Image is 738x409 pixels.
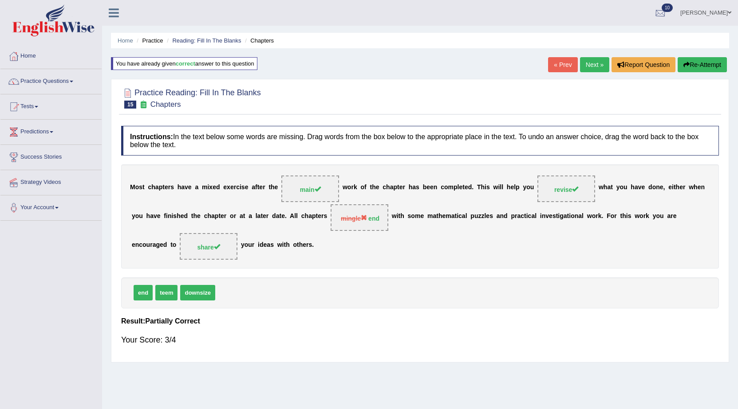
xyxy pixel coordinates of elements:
b: n [500,213,504,220]
b: x [209,184,213,191]
b: m [202,184,207,191]
b: i [569,213,571,220]
b: s [489,213,493,220]
b: o [173,242,177,249]
a: Home [118,37,133,44]
b: c [528,213,532,220]
b: e [318,213,321,220]
b: s [553,213,556,220]
b: n [434,184,438,191]
b: r [234,184,236,191]
a: Reading: Fill In The Blanks [172,37,241,44]
b: a [412,184,416,191]
b: a [150,213,154,220]
b: c [383,184,386,191]
b: n [135,242,139,249]
b: g [156,242,160,249]
b: o [135,184,139,191]
b: s [408,213,411,220]
a: Tests [0,94,102,117]
b: w [587,213,592,220]
b: a [517,213,521,220]
b: o [142,242,146,249]
b: h [631,184,635,191]
span: Drop target [281,175,339,202]
b: r [150,242,152,249]
b: l [501,184,503,191]
b: h [177,213,181,220]
b: p [312,213,316,220]
b: d [260,242,264,249]
b: w [277,242,282,249]
b: u [248,242,252,249]
b: n [656,184,660,191]
b: t [556,213,558,220]
b: h [178,184,182,191]
b: a [153,242,156,249]
b: h [271,184,275,191]
b: t [397,184,399,191]
b: e [668,184,672,191]
b: correct [176,60,195,67]
b: . [285,213,287,220]
b: a [607,184,611,191]
b: e [465,184,468,191]
b: a [240,213,243,220]
a: Strategy Videos [0,170,102,192]
b: k [598,213,602,220]
b: a [635,184,638,191]
b: A [290,213,294,220]
b: l [582,213,584,220]
b: o [611,213,615,220]
b: o [245,242,249,249]
b: b [423,184,427,191]
b: r [252,242,254,249]
div: You have already given answer to this question [111,57,257,70]
b: i [526,213,528,220]
b: d [163,242,167,249]
b: a [578,213,582,220]
b: v [638,184,642,191]
b: d [504,213,508,220]
b: e [459,184,462,191]
b: h [438,213,442,220]
b: k [646,213,649,220]
b: a [497,213,500,220]
b: i [397,213,399,220]
b: o [620,184,624,191]
b: e [303,242,306,249]
b: M [130,184,135,191]
b: d [272,213,276,220]
b: . [601,213,603,220]
b: a [249,213,252,220]
a: Home [0,44,102,66]
b: r [683,184,685,191]
b: i [485,184,486,191]
b: a [564,213,567,220]
b: w [343,184,347,191]
b: s [486,184,490,191]
b: w [635,213,639,220]
b: z [478,213,481,220]
b: e [430,184,434,191]
b: l [535,213,537,220]
b: n [575,213,579,220]
b: p [454,184,458,191]
b: h [299,242,303,249]
a: Your Account [0,195,102,218]
b: T [477,184,481,191]
b: l [294,213,296,220]
b: e [213,184,216,191]
a: Next » [580,57,609,72]
b: n [701,184,705,191]
b: e [230,184,234,191]
b: t [243,213,245,220]
b: h [694,184,698,191]
b: d [184,213,188,220]
b: p [159,184,163,191]
b: e [264,242,267,249]
b: i [166,213,168,220]
b: t [399,213,401,220]
a: Practice Questions [0,69,102,91]
b: e [223,184,227,191]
